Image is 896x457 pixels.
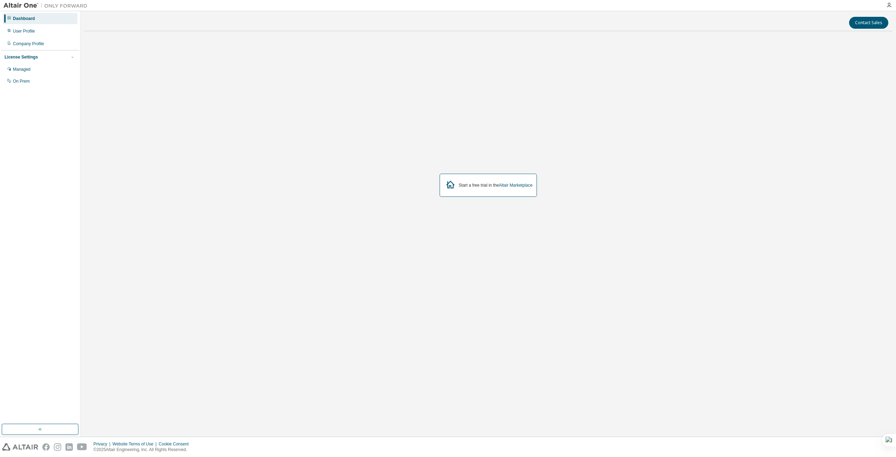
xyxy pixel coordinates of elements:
div: Cookie Consent [159,441,192,447]
p: © 2025 Altair Engineering, Inc. All Rights Reserved. [93,447,193,453]
div: User Profile [13,28,35,34]
div: Privacy [93,441,112,447]
img: facebook.svg [42,443,50,451]
div: License Settings [5,54,38,60]
img: altair_logo.svg [2,443,38,451]
img: instagram.svg [54,443,61,451]
div: Managed [13,67,30,72]
img: linkedin.svg [65,443,73,451]
div: Start a free trial in the [459,182,533,188]
div: Dashboard [13,16,35,21]
img: Altair One [3,2,91,9]
a: Altair Marketplace [499,183,532,188]
button: Contact Sales [849,17,888,29]
div: Website Terms of Use [112,441,159,447]
div: On Prem [13,78,30,84]
div: Company Profile [13,41,44,47]
img: youtube.svg [77,443,87,451]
